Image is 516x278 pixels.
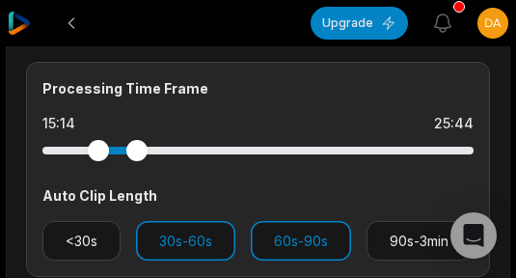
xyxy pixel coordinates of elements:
div: Processing Time Frame [42,78,474,98]
div: 15:14 [42,114,75,133]
img: reap [8,12,31,35]
div: 25:44 [434,114,474,133]
div: Open Intercom Messenger [450,212,497,259]
button: <30s [42,221,121,261]
button: 60s-90s [251,221,351,261]
button: 90s-3min [367,221,472,261]
button: Upgrade [311,7,408,40]
button: 30s-60s [136,221,235,261]
div: Auto Clip Length [42,185,474,206]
